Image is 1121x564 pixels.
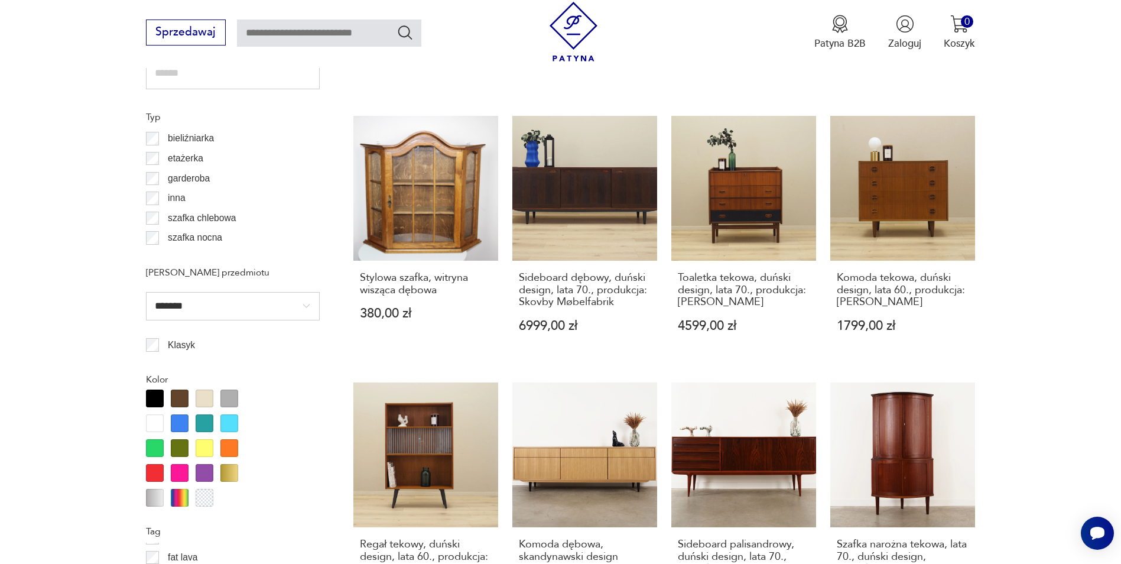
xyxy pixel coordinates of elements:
[360,272,492,296] h3: Stylowa szafka, witryna wisząca dębowa
[814,37,866,50] p: Patyna B2B
[950,15,969,33] img: Ikona koszyka
[837,320,969,332] p: 1799,00 zł
[146,28,226,38] a: Sprzedawaj
[944,37,975,50] p: Koszyk
[544,2,603,61] img: Patyna - sklep z meblami i dekoracjami vintage
[1081,517,1114,550] iframe: Smartsupp widget button
[146,524,320,539] p: Tag
[397,24,414,41] button: Szukaj
[168,210,236,226] p: szafka chlebowa
[146,109,320,125] p: Typ
[837,272,969,308] h3: Komoda tekowa, duński design, lata 60., produkcja: [PERSON_NAME]
[961,15,973,28] div: 0
[146,265,320,280] p: [PERSON_NAME] przedmiotu
[168,190,185,206] p: inna
[168,171,210,186] p: garderoba
[360,307,492,320] p: 380,00 zł
[888,37,921,50] p: Zaloguj
[146,20,226,46] button: Sprzedawaj
[519,539,651,563] h3: Komoda dębowa, skandynawski design
[168,338,195,353] p: Klasyk
[671,116,816,359] a: Toaletka tekowa, duński design, lata 70., produkcja: DaniaToaletka tekowa, duński design, lata 70...
[519,320,651,332] p: 6999,00 zł
[146,372,320,387] p: Kolor
[814,15,866,50] a: Ikona medaluPatyna B2B
[896,15,914,33] img: Ikonka użytkownika
[168,230,222,245] p: szafka nocna
[830,116,975,359] a: Komoda tekowa, duński design, lata 60., produkcja: DaniaKomoda tekowa, duński design, lata 60., p...
[512,116,657,359] a: Sideboard dębowy, duński design, lata 70., produkcja: Skovby MøbelfabrikSideboard dębowy, duński ...
[678,320,810,332] p: 4599,00 zł
[168,151,203,166] p: etażerka
[168,131,214,146] p: bieliźniarka
[519,272,651,308] h3: Sideboard dębowy, duński design, lata 70., produkcja: Skovby Møbelfabrik
[814,15,866,50] button: Patyna B2B
[831,15,849,33] img: Ikona medalu
[353,116,498,359] a: Stylowa szafka, witryna wisząca dębowaStylowa szafka, witryna wisząca dębowa380,00 zł
[944,15,975,50] button: 0Koszyk
[678,272,810,308] h3: Toaletka tekowa, duński design, lata 70., produkcja: [PERSON_NAME]
[888,15,921,50] button: Zaloguj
